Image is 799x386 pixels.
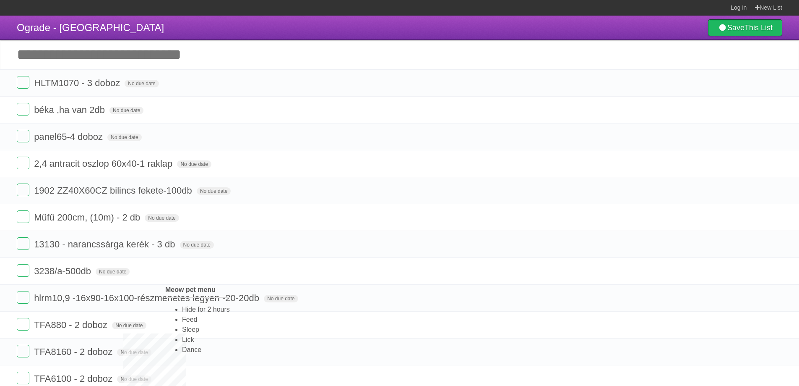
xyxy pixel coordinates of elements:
[107,134,141,141] span: No due date
[17,130,29,142] label: Done
[182,325,230,335] li: Sleep
[182,335,230,345] li: Lick
[17,157,29,169] label: Done
[96,268,130,276] span: No due date
[17,184,29,196] label: Done
[708,19,782,36] a: SaveThis List
[34,78,122,88] span: HLTM1070 - 3 doboz
[17,372,29,384] label: Done
[744,24,773,32] b: This List
[34,347,115,357] span: TFA8160 - 2 doboz
[34,373,115,384] span: TFA6100 - 2 doboz
[112,322,146,329] span: No due date
[182,315,230,325] li: Feed
[125,80,159,87] span: No due date
[34,158,174,169] span: 2,4 antracit oszlop 60x40-1 raklap
[17,291,29,304] label: Done
[34,293,261,303] span: hlrm10,9 -16x90-16x100-részmenetes legyen -20-20db
[117,375,151,383] span: No due date
[264,295,298,302] span: No due date
[34,131,105,142] span: panel65-4 doboz
[34,105,107,115] span: béka ,ha van 2db
[34,212,142,223] span: Műfű 200cm, (10m) - 2 db
[17,318,29,331] label: Done
[109,107,143,114] span: No due date
[17,345,29,357] label: Done
[34,266,93,276] span: 3238/a-500db
[34,239,177,249] span: 13130 - narancssárga kerék - 3 db
[197,187,231,195] span: No due date
[17,22,164,33] span: Ograde - [GEOGRAPHIC_DATA]
[34,185,194,196] span: 1902 ZZ40X60CZ bilincs fekete-100db
[182,345,230,355] li: Dance
[182,305,230,315] li: Hide for 2 hours
[17,76,29,89] label: Done
[17,103,29,116] label: Done
[17,210,29,223] label: Done
[177,160,211,168] span: No due date
[34,320,109,330] span: TFA880 - 2 doboz
[17,237,29,250] label: Done
[17,264,29,277] label: Done
[145,214,179,222] span: No due date
[117,349,151,356] span: No due date
[180,241,214,249] span: No due date
[165,286,216,293] b: Meow pet menu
